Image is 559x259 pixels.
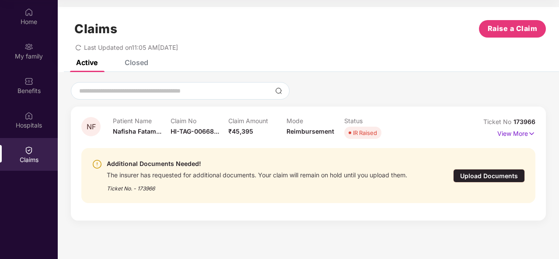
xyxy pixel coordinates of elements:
[344,117,402,124] p: Status
[479,20,546,38] button: Raise a Claim
[75,44,81,51] span: redo
[353,128,377,137] div: IR Raised
[286,117,344,124] p: Mode
[107,179,407,193] div: Ticket No. - 173966
[24,42,33,51] img: svg+xml;base64,PHN2ZyB3aWR0aD0iMjAiIGhlaWdodD0iMjAiIHZpZXdCb3g9IjAgMCAyMCAyMCIgZmlsbD0ibm9uZSIgeG...
[87,123,96,131] span: NF
[514,118,535,125] span: 173966
[107,169,407,179] div: The insurer has requested for additional documents. Your claim will remain on hold until you uplo...
[113,128,161,135] span: Nafisha Fatam...
[483,118,514,125] span: Ticket No
[171,117,228,124] p: Claim No
[74,21,117,36] h1: Claims
[24,146,33,155] img: svg+xml;base64,PHN2ZyBpZD0iQ2xhaW0iIHhtbG5zPSJodHRwOi8vd3d3LnczLm9yZy8yMDAwL3N2ZyIgd2lkdGg9IjIwIi...
[171,128,219,135] span: HI-TAG-00668...
[92,159,102,169] img: svg+xml;base64,PHN2ZyBpZD0iV2FybmluZ18tXzI0eDI0IiBkYXRhLW5hbWU9Ildhcm5pbmcgLSAyNHgyNCIgeG1sbnM9Im...
[76,58,98,67] div: Active
[275,87,282,94] img: svg+xml;base64,PHN2ZyBpZD0iU2VhcmNoLTMyeDMyIiB4bWxucz0iaHR0cDovL3d3dy53My5vcmcvMjAwMC9zdmciIHdpZH...
[24,8,33,17] img: svg+xml;base64,PHN2ZyBpZD0iSG9tZSIgeG1sbnM9Imh0dHA6Ly93d3cudzMub3JnLzIwMDAvc3ZnIiB3aWR0aD0iMjAiIG...
[497,127,535,138] p: View More
[84,44,178,51] span: Last Updated on 11:05 AM[DATE]
[24,77,33,86] img: svg+xml;base64,PHN2ZyBpZD0iQmVuZWZpdHMiIHhtbG5zPSJodHRwOi8vd3d3LnczLm9yZy8yMDAwL3N2ZyIgd2lkdGg9Ij...
[528,129,535,138] img: svg+xml;base64,PHN2ZyB4bWxucz0iaHR0cDovL3d3dy53My5vcmcvMjAwMC9zdmciIHdpZHRoPSIxNyIgaGVpZ2h0PSIxNy...
[24,111,33,120] img: svg+xml;base64,PHN2ZyBpZD0iSG9zcGl0YWxzIiB4bWxucz0iaHR0cDovL3d3dy53My5vcmcvMjAwMC9zdmciIHdpZHRoPS...
[228,128,253,135] span: ₹45,395
[488,23,538,34] span: Raise a Claim
[228,117,286,124] p: Claim Amount
[113,117,171,124] p: Patient Name
[125,58,148,67] div: Closed
[453,169,525,183] div: Upload Documents
[107,159,407,169] div: Additional Documents Needed!
[286,128,334,135] span: Reimbursement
